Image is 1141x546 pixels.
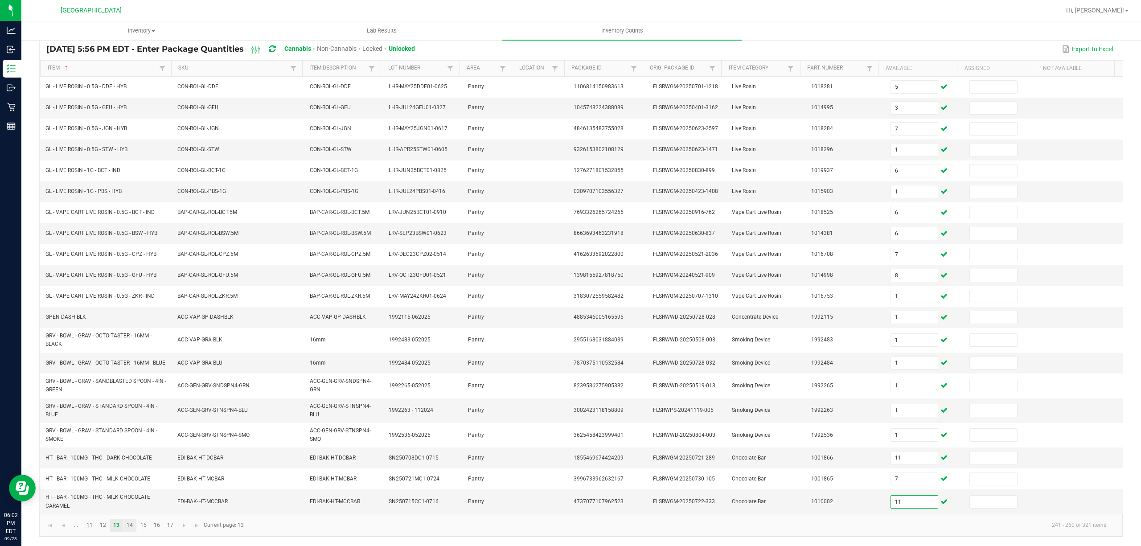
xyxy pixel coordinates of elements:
[732,498,766,505] span: Chocolate Bar
[574,272,624,278] span: 1398155927818750
[389,476,439,482] span: SN250721MC1-0724
[957,61,1035,77] th: Assigned
[571,65,628,72] a: Package IdSortable
[45,360,165,366] span: GRV - BOWL - GRAV - OCTO-TASTER - 16MM - BLUE
[193,522,201,529] span: Go to the last page
[653,476,715,482] span: FLSRWGM-20250730-105
[550,63,560,74] a: Filter
[310,498,360,505] span: EDI-BAK-HT-MCCBAR
[811,167,833,173] span: 1019937
[22,27,261,35] span: Inventory
[574,230,624,236] span: 8663693463231918
[1060,41,1115,57] button: Export to Excel
[653,293,718,299] span: FLSRWGM-20250707-1310
[732,209,781,215] span: Vape Cart Live Rosin
[574,432,624,438] span: 3625458423999401
[310,337,326,343] span: 16mm
[97,519,110,532] a: Page 12
[732,455,766,461] span: Chocolate Bar
[309,65,366,72] a: Item DescriptionSortable
[574,337,624,343] span: 2955168031884039
[468,83,484,90] span: Pantry
[468,360,484,366] span: Pantry
[811,314,833,320] span: 1992115
[389,146,447,152] span: LHR-APR25STW01-0605
[177,125,219,131] span: CON-ROL-GL-JGN
[811,230,833,236] span: 1014381
[310,230,371,236] span: BAP-CAR-GL-ROL-BSW.5M
[61,7,122,14] span: [GEOGRAPHIC_DATA]
[45,293,155,299] span: GL - VAPE CART LIVE ROSIN - 0.5G - ZKR - IND
[388,65,445,72] a: Lot NumberSortable
[653,251,718,257] span: FLSRWGM-20250521-2036
[389,230,447,236] span: LRV-SEP23BSW01-0623
[707,63,718,74] a: Filter
[467,65,497,72] a: AreaSortable
[177,209,237,215] span: BAP-CAR-GL-ROL-BCT.5M
[157,63,168,74] a: Filter
[574,83,624,90] span: 1106814150983613
[177,519,190,532] a: Go to the next page
[389,407,433,413] span: 1992263 - 112024
[811,382,833,389] span: 1992265
[811,188,833,194] span: 1015903
[519,65,550,72] a: LocationSortable
[574,360,624,366] span: 7870375110532584
[137,519,150,532] a: Page 15
[310,378,371,393] span: ACC-GEN-GRV-SNDSPN4-GRN
[574,382,624,389] span: 8239586275905382
[9,475,36,501] iframe: Resource center
[177,337,222,343] span: ACC-VAP-GRA-BLK
[45,476,150,482] span: HT - BAR - 100MG - THC - MILK CHOCOLATE
[63,65,70,72] span: Sortable
[811,498,833,505] span: 1010002
[468,188,484,194] span: Pantry
[45,494,150,509] span: HT - BAR - 100MG - THC - MILK CHOCOLATE CARAMEL
[864,63,875,74] a: Filter
[310,251,370,257] span: BAP-CAR-GL-ROL-CPZ.5M
[653,146,718,152] span: FLSRWGM-20250623-1471
[468,407,484,413] span: Pantry
[653,83,718,90] span: FLSRWGM-20250701-1218
[164,519,176,532] a: Page 17
[389,167,447,173] span: LHR-JUN25BCT01-0825
[7,122,16,131] inline-svg: Reports
[389,272,446,278] span: LRV-OCT23GFU01-0521
[177,272,238,278] span: BAP-CAR-GL-ROL-GFU.5M
[177,188,226,194] span: CON-ROL-GL-PBS-1G
[177,382,250,389] span: ACC-GEN-GRV-SNDSPN4-GRN
[177,83,218,90] span: CON-ROL-GL-DDF
[45,83,127,90] span: GL - LIVE ROSIN - 0.5G - DDF - HYB
[45,378,166,393] span: GRV - BOWL - GRAV - SANDBLASTED SPOON - 4IN - GREEN
[4,511,17,535] p: 06:02 PM EDT
[628,63,639,74] a: Filter
[389,314,431,320] span: 1992115-062025
[288,63,299,74] a: Filter
[574,251,624,257] span: 4162633592022800
[574,407,624,413] span: 3002423118158809
[653,125,718,131] span: FLSRWGM-20250623-2597
[177,432,250,438] span: ACC-GEN-GRV-STNSPN4-SMO
[177,476,224,482] span: EDI-BAK-HT-MCBAR
[653,104,718,111] span: FLSRWGM-20250401-3162
[389,432,431,438] span: 1992536-052025
[47,522,54,529] span: Go to the first page
[7,83,16,92] inline-svg: Outbound
[7,45,16,54] inline-svg: Inbound
[811,251,833,257] span: 1016708
[468,432,484,438] span: Pantry
[574,167,624,173] span: 1276271801532855
[653,314,715,320] span: FLSRWWD-20250728-028
[1066,7,1124,14] span: Hi, [PERSON_NAME]!
[150,519,163,532] a: Page 16
[653,407,714,413] span: FLSRWPS-20241119-005
[45,272,156,278] span: GL - VAPE CART LIVE ROSIN - 0.5G - GFU - HYB
[653,455,715,461] span: FLSRWGM-20250721-289
[389,209,446,215] span: LRV-JUN25BCT01-0910
[811,360,833,366] span: 1992484
[45,104,127,111] span: GL - LIVE ROSIN - 0.5G - GFU - HYB
[310,188,358,194] span: CON-ROL-GL-PBS-1G
[317,45,357,52] span: Non-Cannabis
[45,455,152,461] span: HT - BAR - 100MG - THC - DARK CHOCOLATE
[389,125,447,131] span: LHR-MAY25JGN01-0617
